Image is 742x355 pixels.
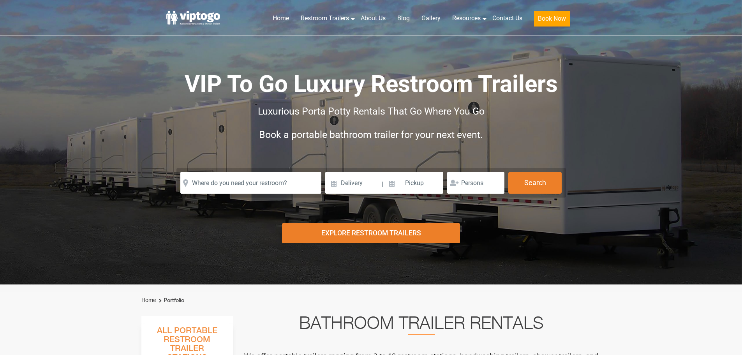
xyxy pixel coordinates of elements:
button: Book Now [534,11,570,26]
li: Portfolio [157,296,184,305]
span: | [382,172,383,197]
a: Gallery [416,10,446,27]
span: Luxurious Porta Potty Rentals That Go Where You Go [258,106,485,117]
a: Resources [446,10,486,27]
a: About Us [355,10,391,27]
a: Home [141,297,156,303]
button: Search [508,172,562,194]
input: Pickup [384,172,444,194]
h2: Bathroom Trailer Rentals [243,316,599,335]
span: Book a portable bathroom trailer for your next event. [259,129,483,140]
a: Blog [391,10,416,27]
a: Contact Us [486,10,528,27]
input: Delivery [325,172,381,194]
div: Explore Restroom Trailers [282,223,460,243]
a: Restroom Trailers [295,10,355,27]
input: Persons [447,172,504,194]
input: Where do you need your restroom? [180,172,321,194]
span: VIP To Go Luxury Restroom Trailers [185,70,558,98]
a: Book Now [528,10,576,31]
a: Home [267,10,295,27]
